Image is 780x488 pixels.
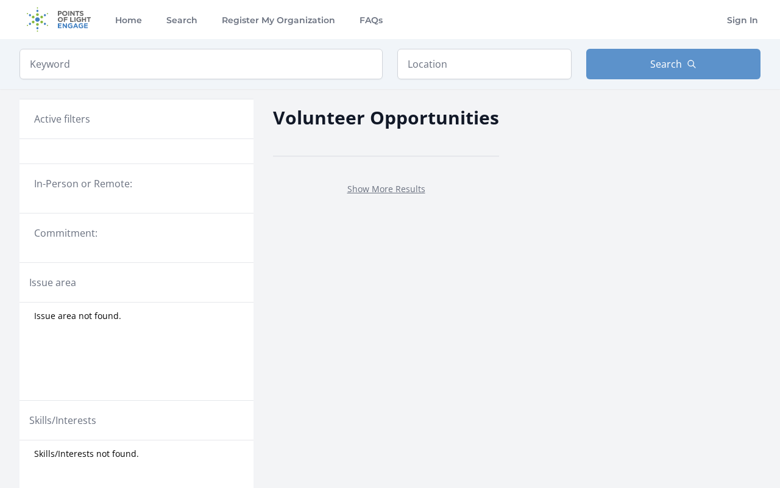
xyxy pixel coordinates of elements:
input: Keyword [19,49,383,79]
input: Location [397,49,572,79]
span: Search [650,57,682,71]
span: Skills/Interests not found. [34,448,139,460]
h3: Active filters [34,112,90,126]
button: Search [586,49,760,79]
h2: Volunteer Opportunities [273,104,499,131]
legend: Issue area [29,275,76,290]
a: Show More Results [347,183,425,195]
legend: Commitment: [34,226,239,240]
span: Issue area not found. [34,310,121,322]
legend: In-Person or Remote: [34,176,239,191]
legend: Skills/Interests [29,413,96,428]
